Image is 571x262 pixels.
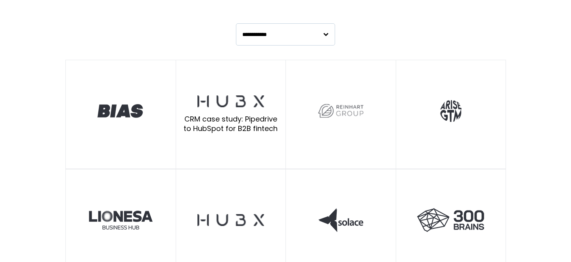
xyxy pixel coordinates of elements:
img: HubX Capital-1 [197,214,264,226]
a: reinhart small [286,60,396,169]
img: solace logo [318,208,363,232]
img: HubX Capital-1 [197,95,264,107]
img: grey-logo-lioneasbh [88,208,153,232]
img: ARISE GTM logo grey [440,100,462,122]
a: HubX Capital-1 CRM case study: Pipedrive to HubSpot for B2B fintech [176,60,286,169]
img: 300_logo-1 [417,208,484,232]
img: BIAS Logo grey [96,102,146,120]
p: CRM case study: Pipedrive to HubSpot for B2B fintech [183,114,279,134]
a: BIAS Logo grey [66,60,176,169]
img: reinhart small [316,101,366,121]
a: ARISE GTM logo grey [396,60,506,169]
